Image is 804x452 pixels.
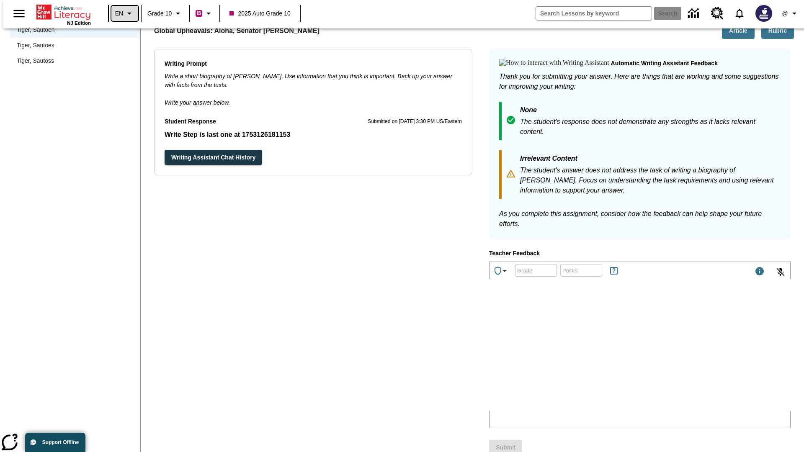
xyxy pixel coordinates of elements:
[25,433,85,452] button: Support Offline
[489,249,791,258] p: Teacher Feedback
[165,90,462,107] p: Write your answer below.
[499,209,781,229] p: As you complete this assignment, consider how the feedback can help shape your future efforts.
[67,21,91,26] span: NJ Edition
[192,6,217,21] button: Boost Class color is violet red. Change class color
[499,59,609,67] img: How to interact with Writing Assistant
[229,9,290,18] span: 2025 Auto Grade 10
[515,264,557,277] div: Grade: Letters, numbers, %, + and - are allowed.
[515,259,557,281] input: Grade: Letters, numbers, %, + and - are allowed.
[729,3,750,24] a: Notifications
[154,26,320,36] p: Global Upheavals: Aloha, Senator [PERSON_NAME]
[560,259,602,281] input: Points: Must be equal to or less than 25.
[10,38,140,53] div: Tiger, Sautoes
[722,23,755,39] button: Article, Will open in new tab
[755,266,765,278] div: Maximum 1000 characters Press Escape to exit toolbar and use left and right arrow keys to access ...
[782,9,788,18] span: @
[10,22,140,38] div: Tiger, Sautoen
[520,117,781,137] p: The student's response does not demonstrate any strengths as it lacks relevant content.
[165,150,262,165] button: Writing Assistant Chat History
[520,154,781,165] p: Irrelevant Content
[17,56,133,65] span: Tiger, Sautoss
[36,3,91,26] div: Home
[197,8,201,18] span: B
[36,4,91,21] a: Home
[165,59,462,69] p: Writing Prompt
[165,130,462,140] p: Write Step is last one at 1753126181153
[750,3,777,24] button: Select a new avatar
[111,6,138,21] button: Language: EN, Select a language
[10,53,140,69] div: Tiger, Sautoss
[147,9,172,18] span: Grade 10
[536,7,652,20] input: search field
[17,41,133,50] span: Tiger, Sautoes
[7,1,31,26] button: Open side menu
[17,26,133,34] span: Tiger, Sautoen
[165,130,462,140] p: Student Response
[520,105,781,117] p: None
[777,6,804,21] button: Profile/Settings
[499,72,781,92] p: Thank you for submitting your answer. Here are things that are working and some suggestions for i...
[755,5,772,22] img: Avatar
[611,59,718,68] p: Automatic writing assistant feedback
[144,6,186,21] button: Grade: Grade 10, Select a grade
[761,23,794,39] button: Rubric, Will open in new tab
[683,2,706,25] a: Data Center
[560,264,602,277] div: Points: Must be equal to or less than 25.
[490,262,513,279] button: Achievements
[368,118,462,126] p: Submitted on [DATE] 3:30 PM US/Eastern
[520,165,781,195] p: The student's answer does not address the task of writing a biography of [PERSON_NAME]. Focus on ...
[706,2,729,25] a: Resource Center, Will open in new tab
[165,117,216,126] p: Student Response
[606,262,622,279] button: Rules for Earning Points and Achievements, Will open in new tab
[165,72,462,90] p: Write a short biography of [PERSON_NAME]. Use information that you think is important. Back up yo...
[115,9,123,18] span: EN
[3,7,122,14] body: Type your response here.
[770,262,791,282] button: Click to activate and allow voice recognition
[42,439,79,445] span: Support Offline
